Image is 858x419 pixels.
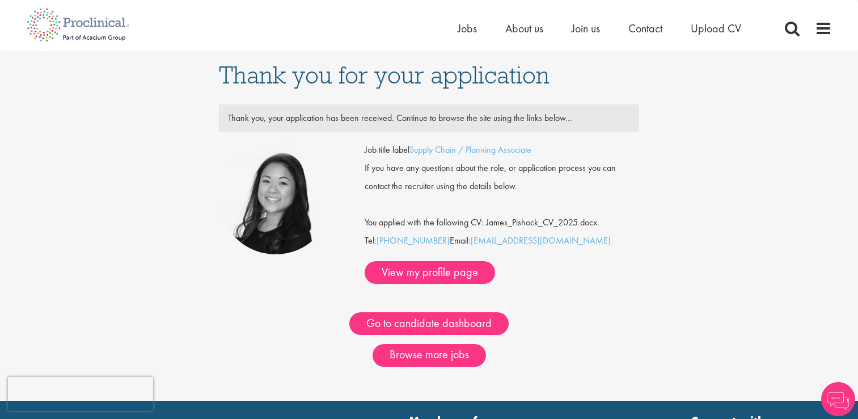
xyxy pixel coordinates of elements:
[356,195,648,232] div: You applied with the following CV: James_Pishock_CV_2025.docx.
[373,344,486,367] a: Browse more jobs
[356,159,648,195] div: If you have any questions about the role, or application process you can contact the recruiter us...
[409,144,531,156] a: Supply Chain / Planning Associate
[471,234,611,246] a: [EMAIL_ADDRESS][DOMAIN_NAME]
[821,382,855,416] img: Chatbot
[628,21,662,36] a: Contact
[349,312,509,335] a: Go to candidate dashboard
[365,141,639,284] div: Tel: Email:
[691,21,741,36] a: Upload CV
[219,109,639,127] div: Thank you, your application has been received. Continue to browse the site using the links below...
[458,21,477,36] a: Jobs
[8,377,153,411] iframe: reCAPTCHA
[219,141,332,254] img: Numhom Sudsok
[356,141,648,159] div: Job title label
[505,21,543,36] a: About us
[219,60,550,90] span: Thank you for your application
[572,21,600,36] a: Join us
[377,234,450,246] a: [PHONE_NUMBER]
[365,261,495,284] a: View my profile page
